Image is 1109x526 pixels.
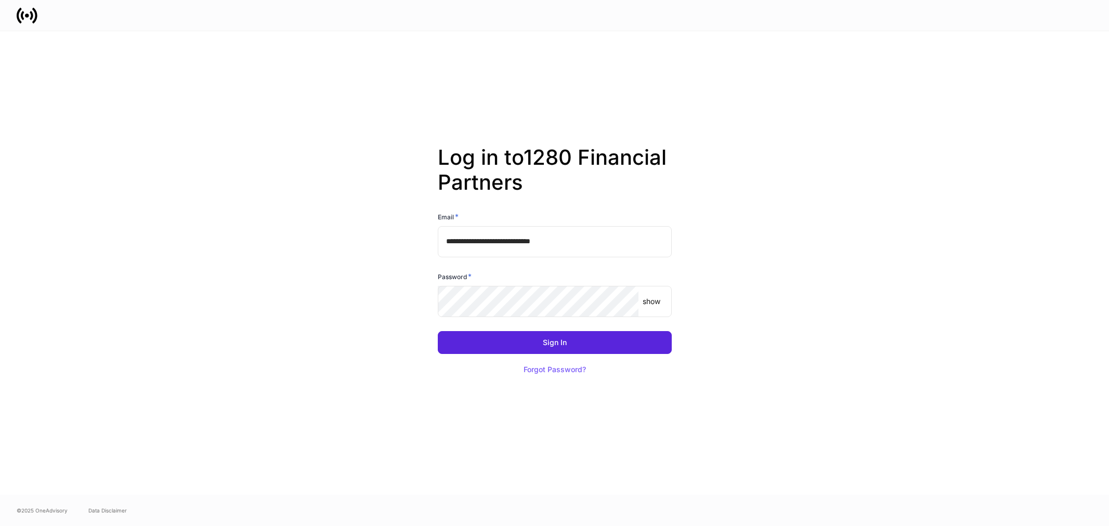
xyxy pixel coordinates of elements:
[88,506,127,515] a: Data Disclaimer
[511,358,599,381] button: Forgot Password?
[438,145,672,212] h2: Log in to 1280 Financial Partners
[438,212,459,222] h6: Email
[438,331,672,354] button: Sign In
[543,339,567,346] div: Sign In
[524,366,586,373] div: Forgot Password?
[438,271,472,282] h6: Password
[17,506,68,515] span: © 2025 OneAdvisory
[643,296,660,307] p: show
